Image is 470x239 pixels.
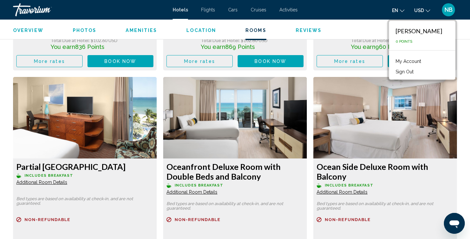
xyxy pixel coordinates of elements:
span: Non-refundable [24,217,70,222]
span: Book now [255,59,286,64]
span: NB [445,7,453,13]
a: Cars [228,7,238,12]
span: Includes Breakfast [325,183,373,187]
span: Photos [73,28,97,33]
span: 836 Points [75,43,104,50]
a: Cruises [251,7,266,12]
button: Sign Out [392,67,417,76]
button: More rates [317,55,383,67]
span: Book now [104,59,136,64]
span: 0 Points [396,39,412,44]
span: USD [414,8,424,13]
span: More rates [334,59,365,64]
p: Bed types are based on availability at check-in, and are not guaranteed. [16,197,153,206]
a: Hotels [173,7,188,12]
button: More rates [166,55,233,67]
span: Location [186,28,216,33]
span: en [392,8,398,13]
button: Book now [87,55,154,67]
button: Rooms [245,27,266,33]
span: Non-refundable [325,217,370,222]
button: Reviews [296,27,322,33]
button: Change currency [414,6,430,15]
button: User Menu [440,3,457,17]
img: 35a06766-d13f-4750-aa5d-eb369137324e.jpeg [163,77,307,158]
p: Bed types are based on availability at check-in, and are not guaranteed. [166,202,304,211]
span: Includes Breakfast [24,173,73,178]
a: Activities [279,7,298,12]
span: You earn [201,43,225,50]
span: 960 Points [375,43,405,50]
h3: Partial [GEOGRAPHIC_DATA] [16,162,153,172]
span: Additional Room Details [166,189,217,195]
span: You earn [51,43,75,50]
a: Flights [201,7,215,12]
button: Change language [392,6,404,15]
iframe: Button to launch messaging window [444,213,465,234]
div: : $102.60 USD [351,37,454,43]
span: Includes Breakfast [175,183,223,187]
img: b0aeb327-4d04-4e9e-a541-8913d2dfcf2a.jpeg [313,77,457,158]
span: Reviews [296,28,322,33]
div: : $102.60 USD [51,37,153,43]
button: Amenities [126,27,157,33]
a: Travorium [13,3,166,16]
p: Bed types are based on availability at check-in, and are not guaranteed. [317,202,454,211]
span: Overview [13,28,43,33]
span: Rooms [245,28,266,33]
button: Location [186,27,216,33]
a: My Account [392,57,424,66]
div: [PERSON_NAME] [396,27,442,35]
span: Additional Room Details [16,180,67,185]
span: Total Due at Hotel [201,37,239,43]
span: 869 Points [225,43,255,50]
span: Total Due at Hotel [51,37,88,43]
span: More rates [34,59,65,64]
button: Overview [13,27,43,33]
button: More rates [16,55,83,67]
img: 74058712-2d8e-4c54-a231-3b68addaf138.jpeg [13,77,157,158]
span: Amenities [126,28,157,33]
span: Total Due at Hotel [351,37,389,43]
span: Non-refundable [175,217,220,222]
span: More rates [184,59,215,64]
span: Additional Room Details [317,189,368,195]
div: : $102.60 USD [201,37,304,43]
h3: Oceanfront Deluxe Room with Double Beds and Balcony [166,162,304,181]
button: Photos [73,27,97,33]
button: Book now [238,55,304,67]
h3: Ocean Side Deluxe Room with Balcony [317,162,454,181]
span: You earn [351,43,375,50]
